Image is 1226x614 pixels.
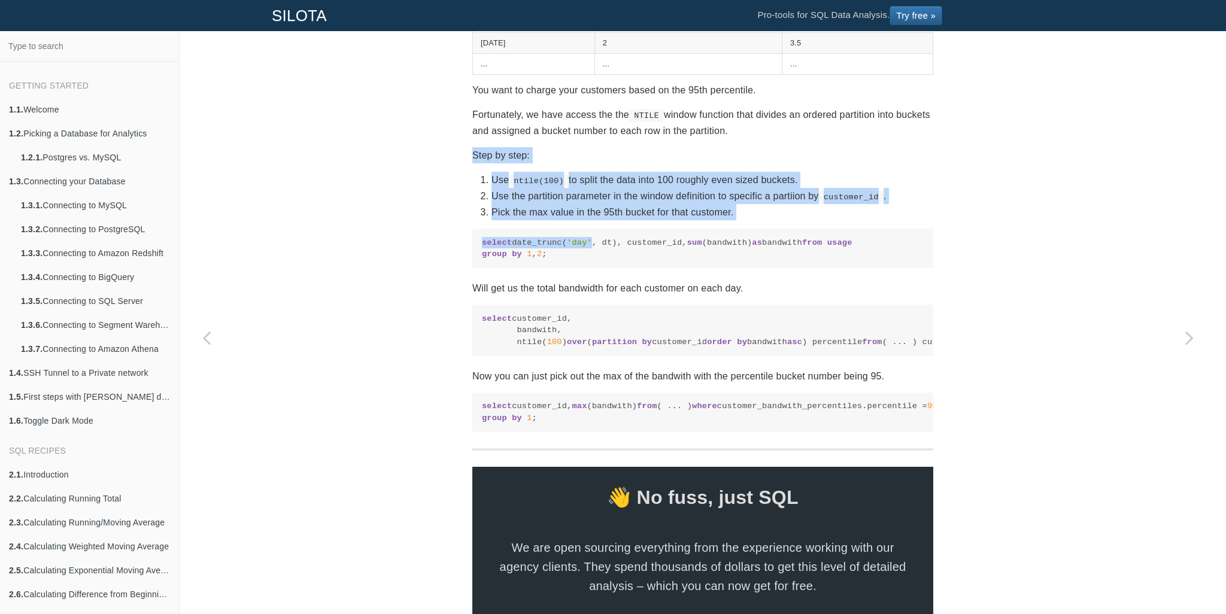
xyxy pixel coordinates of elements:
[827,238,852,247] span: usage
[472,82,933,98] p: You want to charge your customers based on the 95th percentile.
[12,217,179,241] a: 1.3.2.Connecting to PostgreSQL
[12,265,179,289] a: 1.3.4.Connecting to BigQuery
[642,338,652,346] span: by
[9,177,23,186] b: 1.3.
[594,33,782,54] td: 2
[21,224,43,234] b: 1.3.2.
[482,237,924,260] code: date_trunc( , dt), customer_id, (bandwith) bandwith , ;
[263,1,336,31] a: SILOTA
[9,518,23,527] b: 2.3.
[482,414,507,422] span: group
[752,238,762,247] span: as
[509,175,569,187] code: ntile(100)
[491,204,933,220] li: Pick the max value in the 95th bucket for that customer.
[491,188,933,204] li: Use the partition parameter in the window definition to specific a partiion by .
[21,296,43,306] b: 1.3.5.
[472,280,933,296] p: Will get us the total bandwidth for each customer on each day.
[180,61,233,614] a: Previous page: Analyze Mailchimp Data by Segmenting and Lead scoring your email list
[472,147,933,163] p: Step by step:
[482,238,512,247] span: select
[482,400,924,424] code: customer_id, (bandwith) ( ... ) customer_bandwith_percentiles.percentile = ;
[491,172,933,188] li: Use to split the data into 100 roughly even sized buckets.
[1166,554,1212,600] iframe: Drift Widget Chat Controller
[637,402,657,411] span: from
[547,338,562,346] span: 100
[745,1,954,31] li: Pro-tools for SQL Data Analysis.
[9,129,23,138] b: 1.2.
[12,241,179,265] a: 1.3.3.Connecting to Amazon Redshift
[594,53,782,74] td: ...
[482,313,924,348] code: customer_id, bandwith, ntile( ) ( customer_id bandwith ) percentile ( ... ) customer_bandwith_per...
[21,272,43,282] b: 1.3.4.
[9,542,23,551] b: 2.4.
[819,191,884,203] code: customer_id
[482,250,507,259] span: group
[782,53,933,74] td: ...
[629,110,664,121] code: NTILE
[787,338,802,346] span: asc
[572,402,587,411] span: max
[12,313,179,337] a: 1.3.6.Connecting to Segment Warehouse
[12,337,179,361] a: 1.3.7.Connecting to Amazon Athena
[782,33,933,54] td: 3.5
[9,589,23,599] b: 2.6.
[9,392,23,402] b: 1.5.
[537,250,542,259] span: 2
[473,33,595,54] td: [DATE]
[527,250,532,259] span: 1
[9,494,23,503] b: 2.2.
[802,238,822,247] span: from
[707,338,732,346] span: order
[473,53,595,74] td: ...
[512,414,522,422] span: by
[9,566,23,575] b: 2.5.
[567,338,587,346] span: over
[482,402,512,411] span: select
[687,238,702,247] span: sum
[512,250,522,259] span: by
[9,416,23,425] b: 1.6.
[12,289,179,313] a: 1.3.5.Connecting to SQL Server
[692,402,717,411] span: where
[472,368,933,384] p: Now you can just pick out the max of the bandwith with the percentile bucket number being 95.
[9,368,23,378] b: 1.4.
[4,35,175,57] input: Type to search
[496,538,909,595] span: We are open sourcing everything from the experience working with our agency clients. They spend t...
[9,105,23,114] b: 1.1.
[21,320,43,330] b: 1.3.6.
[890,6,942,25] a: Try free »
[567,238,592,247] span: 'day'
[737,338,747,346] span: by
[21,344,43,354] b: 1.3.7.
[862,338,882,346] span: from
[21,153,43,162] b: 1.2.1.
[472,107,933,139] p: Fortunately, we have access the the window function that divides an ordered partition into bucket...
[472,481,933,513] span: 👋 No fuss, just SQL
[9,470,23,479] b: 2.1.
[527,414,532,422] span: 1
[1163,61,1216,614] a: Next page: Calculating Top N items and Aggregating (sum) the remainder into
[482,314,512,323] span: select
[12,145,179,169] a: 1.2.1.Postgres vs. MySQL
[21,200,43,210] b: 1.3.1.
[12,193,179,217] a: 1.3.1.Connecting to MySQL
[592,338,637,346] span: partition
[21,248,43,258] b: 1.3.3.
[927,402,937,411] span: 95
